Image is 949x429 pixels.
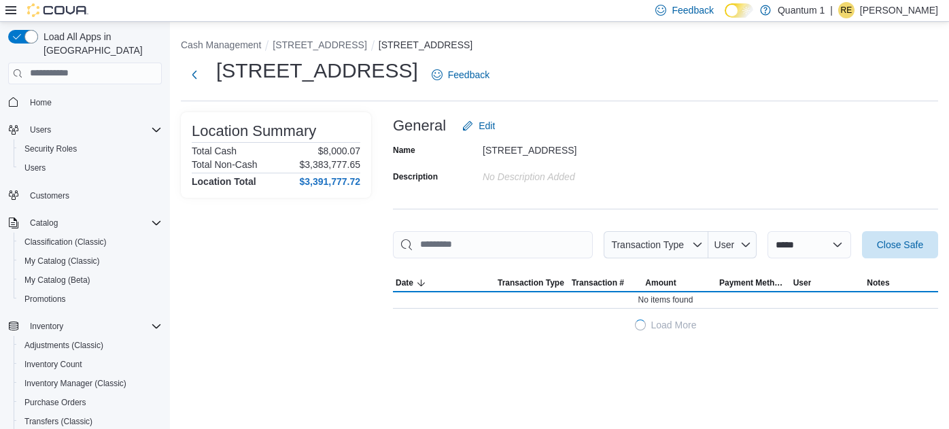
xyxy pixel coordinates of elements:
span: User [793,277,812,288]
span: My Catalog (Beta) [24,275,90,286]
a: Purchase Orders [19,394,92,411]
span: Users [19,160,162,176]
label: Description [393,171,438,182]
button: Notes [864,275,938,291]
button: Purchase Orders [14,393,167,412]
button: Customers [3,186,167,205]
a: Home [24,95,57,111]
h3: Location Summary [192,123,316,139]
div: No Description added [483,166,665,182]
button: My Catalog (Beta) [14,271,167,290]
span: Payment Methods [719,277,788,288]
h3: General [393,118,446,134]
button: Inventory Count [14,355,167,374]
button: [STREET_ADDRESS] [273,39,366,50]
button: Users [14,158,167,177]
button: LoadingLoad More [393,311,938,339]
button: Close Safe [862,231,938,258]
span: Security Roles [24,143,77,154]
button: Cash Management [181,39,261,50]
button: Transaction Type [604,231,708,258]
span: Catalog [30,218,58,228]
span: Customers [30,190,69,201]
span: RE [841,2,852,18]
span: Home [24,94,162,111]
a: My Catalog (Beta) [19,272,96,288]
span: Purchase Orders [24,397,86,408]
button: User [791,275,865,291]
span: Inventory Manager (Classic) [19,375,162,392]
button: Transaction Type [495,275,569,291]
button: [STREET_ADDRESS] [379,39,472,50]
button: Transaction # [569,275,643,291]
p: [PERSON_NAME] [860,2,938,18]
button: Catalog [3,213,167,233]
input: Dark Mode [725,3,753,18]
span: Security Roles [19,141,162,157]
button: Inventory [3,317,167,336]
button: Date [393,275,495,291]
img: Cova [27,3,88,17]
span: Purchase Orders [19,394,162,411]
p: $3,383,777.65 [299,159,360,170]
span: Users [30,124,51,135]
span: My Catalog (Classic) [19,253,162,269]
span: Customers [24,187,162,204]
a: Users [19,160,51,176]
label: Name [393,145,415,156]
span: User [714,239,735,250]
a: Security Roles [19,141,82,157]
span: Transaction Type [498,277,564,288]
span: Users [24,122,162,138]
p: Quantum 1 [778,2,825,18]
h4: $3,391,777.72 [299,176,360,187]
span: Inventory [24,318,162,334]
h1: [STREET_ADDRESS] [216,57,418,84]
h6: Total Cash [192,145,237,156]
span: Inventory Manager (Classic) [24,378,126,389]
div: Robynne Edwards [838,2,855,18]
span: Adjustments (Classic) [19,337,162,354]
span: Classification (Classic) [19,234,162,250]
button: Payment Methods [717,275,791,291]
button: Classification (Classic) [14,233,167,252]
button: Users [3,120,167,139]
a: Promotions [19,291,71,307]
span: Feedback [448,68,489,82]
button: Adjustments (Classic) [14,336,167,355]
button: Catalog [24,215,63,231]
p: $8,000.07 [318,145,360,156]
span: Amount [645,277,676,288]
span: Transfers (Classic) [24,416,92,427]
input: This is a search bar. As you type, the results lower in the page will automatically filter. [393,231,593,258]
button: Next [181,61,208,88]
button: Edit [457,112,500,139]
span: Feedback [672,3,713,17]
h6: Total Non-Cash [192,159,258,170]
a: Adjustments (Classic) [19,337,109,354]
span: Loading [632,317,648,332]
button: User [708,231,757,258]
span: Promotions [19,291,162,307]
span: My Catalog (Beta) [19,272,162,288]
span: Edit [479,119,495,133]
span: Load More [651,318,697,332]
nav: An example of EuiBreadcrumbs [181,38,938,54]
span: Users [24,162,46,173]
button: Users [24,122,56,138]
span: Notes [867,277,889,288]
button: Security Roles [14,139,167,158]
button: Inventory [24,318,69,334]
a: My Catalog (Classic) [19,253,105,269]
span: Load All Apps in [GEOGRAPHIC_DATA] [38,30,162,57]
a: Classification (Classic) [19,234,112,250]
span: Date [396,277,413,288]
div: [STREET_ADDRESS] [483,139,665,156]
span: My Catalog (Classic) [24,256,100,267]
span: Catalog [24,215,162,231]
a: Customers [24,188,75,204]
span: Classification (Classic) [24,237,107,247]
a: Inventory Count [19,356,88,373]
span: Close Safe [877,238,923,252]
